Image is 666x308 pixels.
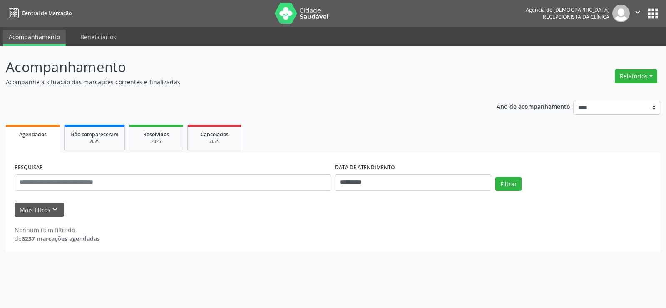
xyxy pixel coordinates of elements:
p: Acompanhamento [6,57,464,78]
strong: 6237 marcações agendadas [22,235,100,243]
i:  [633,8,642,17]
div: 2025 [194,138,235,145]
span: Resolvidos [143,131,169,138]
span: Agendados [19,131,47,138]
div: Agencia de [DEMOGRAPHIC_DATA] [526,6,609,13]
span: Central de Marcação [22,10,72,17]
button: apps [646,6,660,21]
label: DATA DE ATENDIMENTO [335,161,395,174]
button: Mais filtroskeyboard_arrow_down [15,203,64,217]
span: Recepcionista da clínica [543,13,609,20]
div: 2025 [135,138,177,145]
button:  [630,5,646,22]
i: keyboard_arrow_down [50,205,60,214]
button: Filtrar [495,177,522,191]
p: Ano de acompanhamento [497,101,570,111]
div: Nenhum item filtrado [15,225,100,234]
span: Cancelados [201,131,229,138]
p: Acompanhe a situação das marcações correntes e finalizadas [6,78,464,86]
a: Central de Marcação [6,6,72,20]
img: img [612,5,630,22]
div: de [15,234,100,243]
div: 2025 [70,138,119,145]
button: Relatórios [615,69,657,83]
a: Acompanhamento [3,30,66,46]
span: Não compareceram [70,131,119,138]
a: Beneficiários [75,30,122,44]
label: PESQUISAR [15,161,43,174]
